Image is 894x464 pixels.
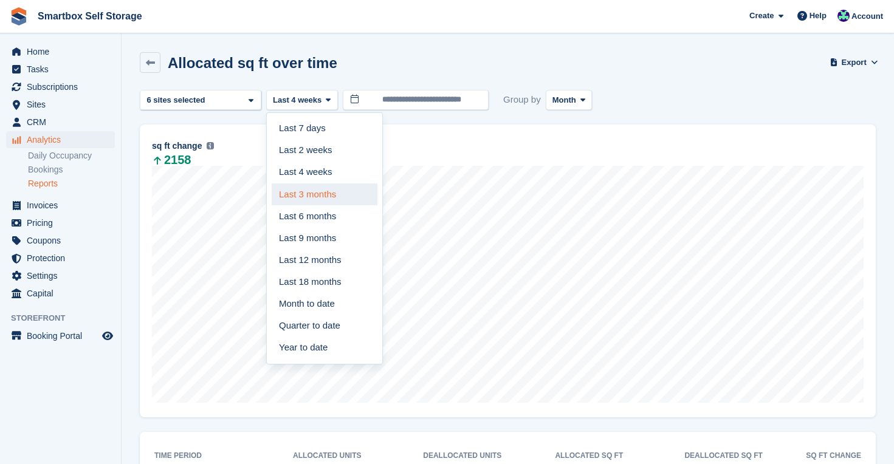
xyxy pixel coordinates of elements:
span: Group by [503,90,541,110]
a: menu [6,78,115,95]
button: Last 4 weeks [266,90,338,110]
img: Roger Canham [837,10,850,22]
a: Bookings [28,164,115,176]
span: Export [842,56,867,69]
span: Coupons [27,232,100,249]
span: Month [552,94,576,106]
span: Invoices [27,197,100,214]
a: menu [6,61,115,78]
img: stora-icon-8386f47178a22dfd0bd8f6a31ec36ba5ce8667c1dd55bd0f319d3a0aa187defe.svg [10,7,28,26]
a: Last 2 weeks [272,140,377,162]
span: Protection [27,250,100,267]
button: Export [832,52,876,72]
span: Storefront [11,312,121,324]
span: Subscriptions [27,78,100,95]
a: Year to date [272,336,377,358]
a: Preview store [100,329,115,343]
span: Help [810,10,827,22]
span: Analytics [27,131,100,148]
img: icon-info-grey-7440780725fd019a000dd9b08b2336e03edf1995a4989e88bcd33f0948082b44.svg [207,142,214,149]
a: menu [6,232,115,249]
a: menu [6,214,115,231]
a: menu [6,96,115,113]
a: Last 18 months [272,271,377,293]
a: Quarter to date [272,315,377,336]
span: Sites [27,96,100,113]
button: Month [546,90,593,110]
span: Tasks [27,61,100,78]
a: menu [6,43,115,60]
span: Home [27,43,100,60]
span: Account [851,10,883,22]
a: menu [6,250,115,267]
a: Month to date [272,293,377,315]
a: menu [6,285,115,302]
span: Pricing [27,214,100,231]
a: menu [6,114,115,131]
span: Settings [27,267,100,284]
a: menu [6,327,115,344]
span: sq ft change [152,140,202,152]
a: menu [6,131,115,148]
a: Last 7 days [272,118,377,140]
a: Smartbox Self Storage [33,6,147,26]
a: Reports [28,178,115,189]
a: Last 6 months [272,205,377,227]
a: menu [6,267,115,284]
span: Capital [27,285,100,302]
a: Last 12 months [272,249,377,271]
span: 2158 [152,155,191,166]
a: Daily Occupancy [28,150,115,162]
span: Create [749,10,774,22]
span: CRM [27,114,100,131]
span: Booking Portal [27,327,100,344]
span: Last 4 weeks [273,94,321,106]
a: menu [6,197,115,214]
div: 6 sites selected [145,94,210,106]
h2: Allocated sq ft over time [168,55,337,71]
a: Last 9 months [272,227,377,249]
a: Last 4 weeks [272,162,377,183]
a: Last 3 months [272,183,377,205]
